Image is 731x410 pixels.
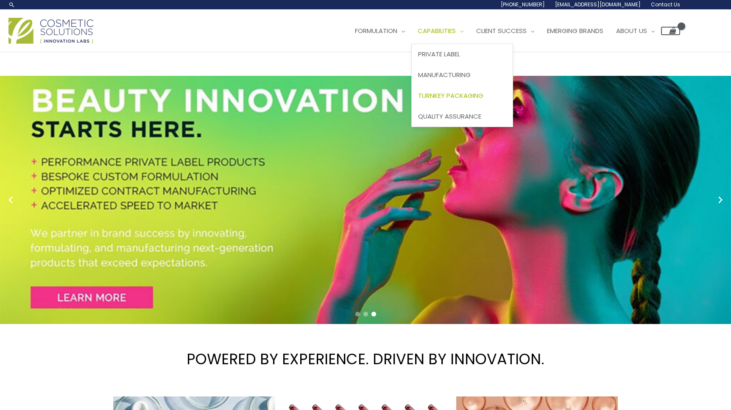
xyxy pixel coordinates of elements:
[418,91,483,100] span: Turnkey Packaging
[476,26,527,35] span: Client Success
[418,112,481,121] span: Quality Assurance
[355,26,397,35] span: Formulation
[8,18,93,44] img: Cosmetic Solutions Logo
[355,312,360,316] span: Go to slide 1
[4,194,17,206] button: Previous slide
[541,18,610,44] a: Emerging Brands
[412,106,513,127] a: Quality Assurance
[412,85,513,106] a: Turnkey Packaging
[651,1,680,8] span: Contact Us
[610,18,661,44] a: About Us
[661,27,680,35] a: View Shopping Cart, empty
[418,70,471,79] span: Manufacturing
[371,312,376,316] span: Go to slide 3
[418,50,460,58] span: Private Label
[555,1,641,8] span: [EMAIL_ADDRESS][DOMAIN_NAME]
[714,194,727,206] button: Next slide
[8,1,15,8] a: Search icon link
[342,18,680,44] nav: Site Navigation
[412,65,513,86] a: Manufacturing
[349,18,411,44] a: Formulation
[547,26,603,35] span: Emerging Brands
[412,44,513,65] a: Private Label
[470,18,541,44] a: Client Success
[418,26,456,35] span: Capabilities
[616,26,647,35] span: About Us
[363,312,368,316] span: Go to slide 2
[501,1,545,8] span: [PHONE_NUMBER]
[411,18,470,44] a: Capabilities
